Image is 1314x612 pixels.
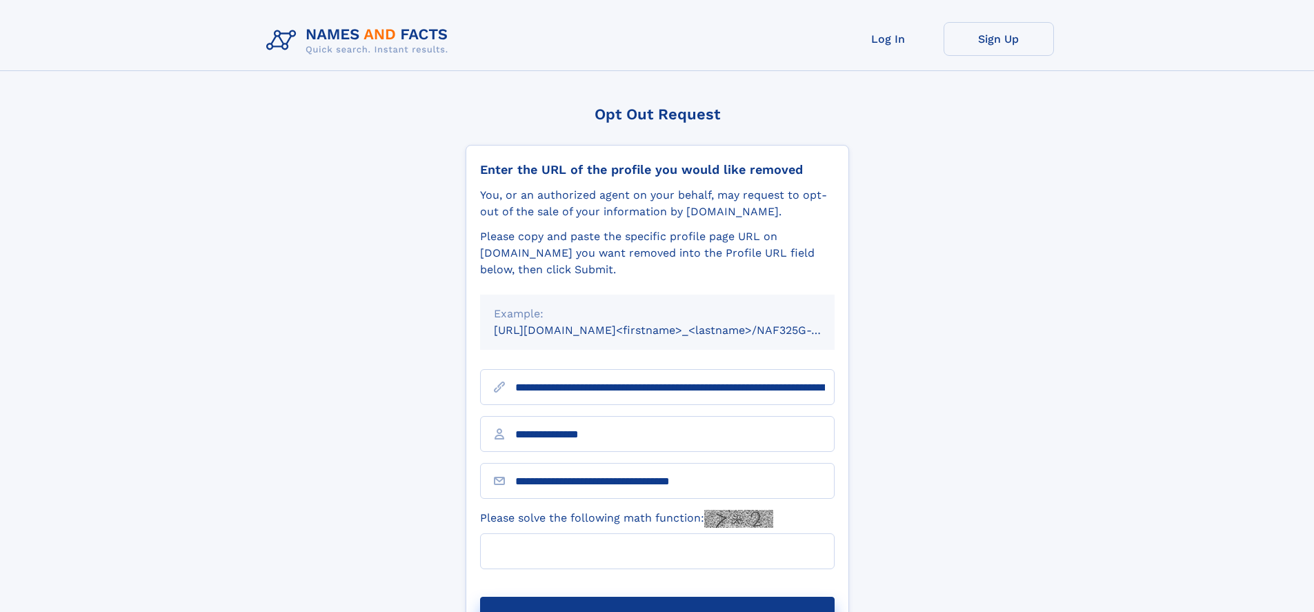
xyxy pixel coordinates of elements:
[480,187,835,220] div: You, or an authorized agent on your behalf, may request to opt-out of the sale of your informatio...
[480,228,835,278] div: Please copy and paste the specific profile page URL on [DOMAIN_NAME] you want removed into the Pr...
[494,306,821,322] div: Example:
[833,22,944,56] a: Log In
[480,162,835,177] div: Enter the URL of the profile you would like removed
[944,22,1054,56] a: Sign Up
[480,510,773,528] label: Please solve the following math function:
[261,22,459,59] img: Logo Names and Facts
[466,106,849,123] div: Opt Out Request
[494,324,861,337] small: [URL][DOMAIN_NAME]<firstname>_<lastname>/NAF325G-xxxxxxxx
